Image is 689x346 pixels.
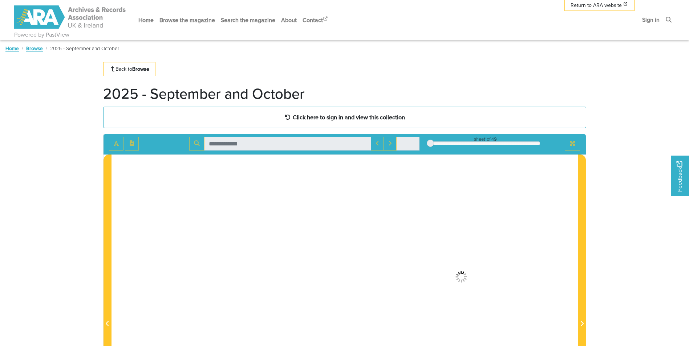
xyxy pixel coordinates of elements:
[14,1,127,33] a: ARA - ARC Magazine | Powered by PastView logo
[278,11,300,30] a: About
[675,161,684,192] span: Feedback
[103,62,156,76] a: Back toBrowse
[157,11,218,30] a: Browse the magazine
[50,45,119,52] span: 2025 - September and October
[371,137,384,151] button: Previous Match
[14,30,69,39] a: Powered by PastView
[218,11,278,30] a: Search the magazine
[132,65,149,73] strong: Browse
[639,10,662,29] a: Sign in
[293,113,405,121] strong: Click here to sign in and view this collection
[5,45,19,52] a: Home
[300,11,332,30] a: Contact
[571,1,622,9] span: Return to ARA website
[189,137,204,151] button: Search
[14,5,127,29] img: ARA - ARC Magazine | Powered by PastView
[103,107,586,128] a: Click here to sign in and view this collection
[135,11,157,30] a: Home
[430,136,540,143] div: sheet of 49
[671,156,689,196] a: Would you like to provide feedback?
[565,137,580,151] button: Full screen mode
[125,137,139,151] button: Open transcription window
[384,137,397,151] button: Next Match
[26,45,43,52] a: Browse
[485,136,487,143] span: 1
[109,137,123,151] button: Toggle text selection (Alt+T)
[204,137,371,151] input: Search for
[103,85,305,102] h1: 2025 - September and October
